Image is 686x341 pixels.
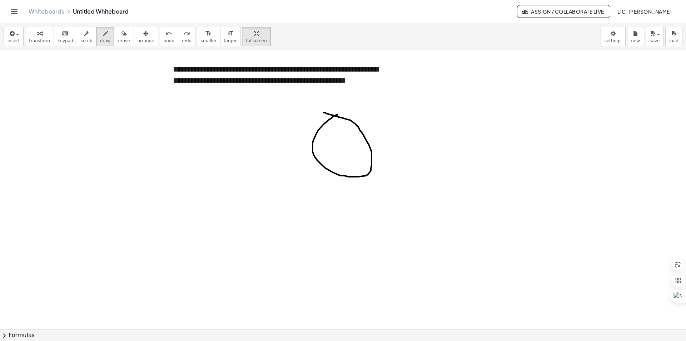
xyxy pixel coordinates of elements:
[25,27,54,46] button: transform
[160,27,178,46] button: undoundo
[62,29,69,38] i: keyboard
[224,38,237,43] span: larger
[96,27,115,46] button: draw
[201,38,217,43] span: smaller
[4,27,24,46] button: insert
[669,38,678,43] span: load
[242,27,270,46] button: fullscreen
[627,27,644,46] button: new
[665,27,682,46] button: load
[523,8,604,15] span: Assign / Collaborate Live
[29,38,50,43] span: transform
[227,29,234,38] i: format_size
[182,38,192,43] span: redo
[650,38,660,43] span: save
[178,27,195,46] button: redoredo
[58,38,73,43] span: keypad
[220,27,240,46] button: format_sizelarger
[29,8,64,15] a: Whiteboards
[165,29,172,38] i: undo
[617,8,672,15] span: Lic. [PERSON_NAME]
[164,38,174,43] span: undo
[601,27,626,46] button: settings
[205,29,212,38] i: format_size
[605,38,622,43] span: settings
[100,38,111,43] span: draw
[118,38,130,43] span: erase
[114,27,134,46] button: erase
[81,38,93,43] span: scrub
[183,29,190,38] i: redo
[197,27,220,46] button: format_sizesmaller
[134,27,158,46] button: arrange
[631,38,640,43] span: new
[77,27,96,46] button: scrub
[54,27,77,46] button: keyboardkeypad
[246,38,267,43] span: fullscreen
[8,38,20,43] span: insert
[517,5,610,18] button: Assign / Collaborate Live
[612,5,677,18] button: Lic. [PERSON_NAME]
[646,27,664,46] button: save
[138,38,154,43] span: arrange
[9,6,20,17] button: Toggle navigation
